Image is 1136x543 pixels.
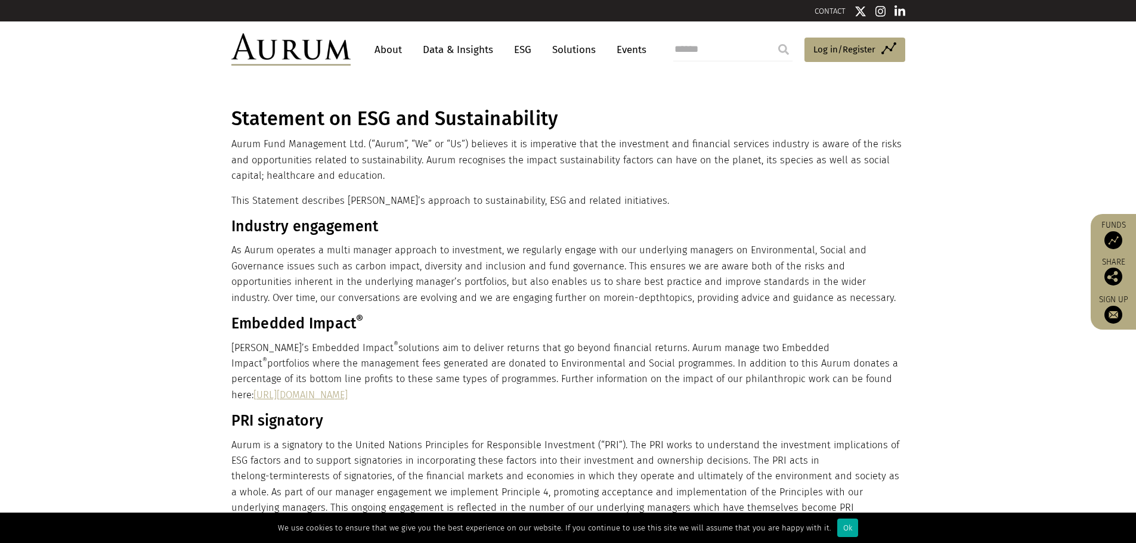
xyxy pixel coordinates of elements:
[1097,294,1130,324] a: Sign up
[813,42,875,57] span: Log in/Register
[262,356,267,365] sup: ®
[369,39,408,61] a: About
[804,38,905,63] a: Log in/Register
[772,38,795,61] input: Submit
[246,470,290,482] span: long-term
[231,218,902,235] h3: Industry engagement
[231,107,902,131] h1: Statement on ESG and Sustainability
[417,39,499,61] a: Data & Insights
[231,412,902,430] h3: PRI signatory
[231,243,902,306] p: As Aurum operates a multi manager approach to investment, we regularly engage with our underlying...
[815,7,846,15] a: CONTACT
[231,193,902,209] p: This Statement describes [PERSON_NAME]’s approach to sustainability, ESG and related initiatives.
[1097,258,1130,286] div: Share
[231,136,902,184] p: Aurum Fund Management Ltd. (“Aurum”, “We” or “Us”) believes it is imperative that the investment ...
[1104,231,1122,249] img: Access Funds
[394,340,398,349] sup: ®
[1104,268,1122,286] img: Share this post
[626,292,665,303] span: in-depth
[855,5,866,17] img: Twitter icon
[546,39,602,61] a: Solutions
[894,5,905,17] img: Linkedin icon
[837,519,858,537] div: Ok
[231,315,902,333] h3: Embedded Impact
[231,33,351,66] img: Aurum
[231,340,902,404] p: [PERSON_NAME]’s Embedded Impact solutions aim to deliver returns that go beyond financial returns...
[1097,220,1130,249] a: Funds
[611,39,646,61] a: Events
[253,389,348,401] a: [URL][DOMAIN_NAME]
[1104,306,1122,324] img: Sign up to our newsletter
[875,5,886,17] img: Instagram icon
[356,312,363,326] sup: ®
[508,39,537,61] a: ESG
